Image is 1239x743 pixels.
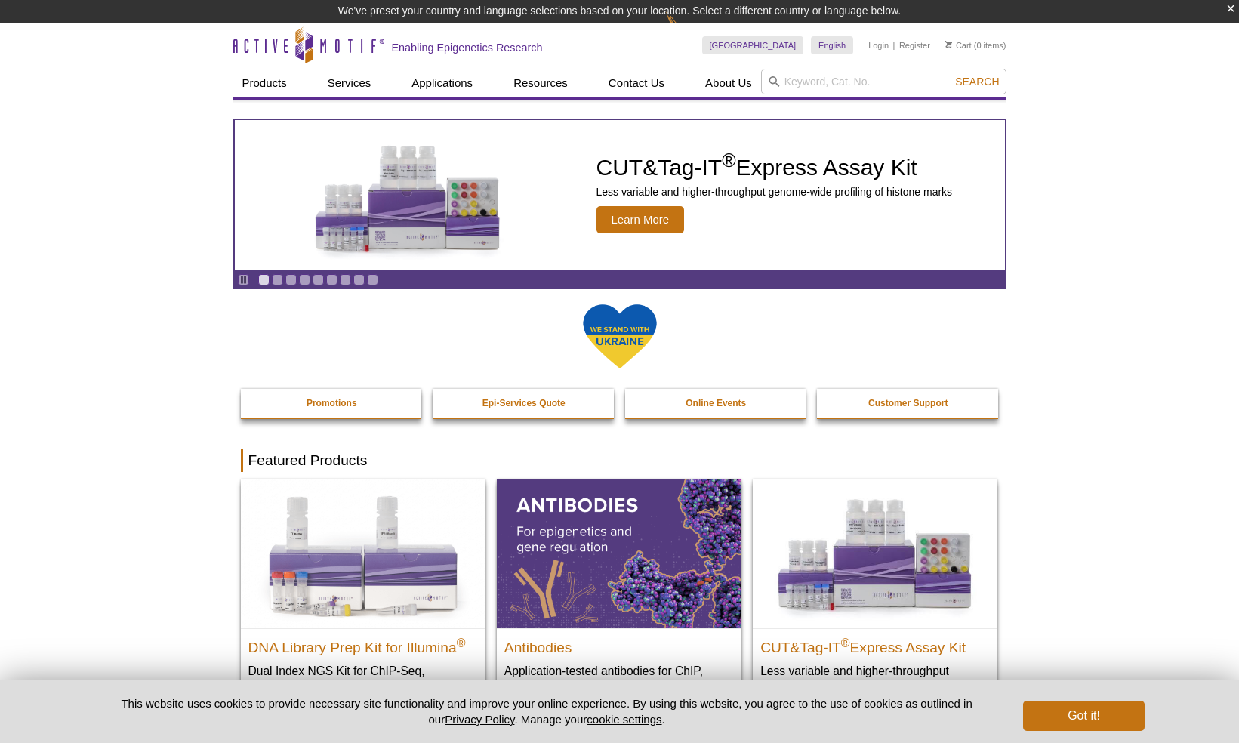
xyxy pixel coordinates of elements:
a: Go to slide 6 [326,274,337,285]
a: Services [319,69,381,97]
a: About Us [696,69,761,97]
article: CUT&Tag-IT Express Assay Kit [235,120,1005,270]
img: CUT&Tag-IT Express Assay Kit [283,112,532,278]
button: cookie settings [587,713,661,726]
span: Search [955,76,999,88]
li: | [893,36,895,54]
a: Go to slide 1 [258,274,270,285]
h2: Featured Products [241,449,999,472]
input: Keyword, Cat. No. [761,69,1006,94]
strong: Epi-Services Quote [482,398,566,408]
li: (0 items) [945,36,1006,54]
a: CUT&Tag-IT Express Assay Kit CUT&Tag-IT®Express Assay Kit Less variable and higher-throughput gen... [235,120,1005,270]
sup: ® [722,150,735,171]
p: Less variable and higher-throughput genome-wide profiling of histone marks​. [760,663,990,694]
img: Your Cart [945,41,952,48]
h2: DNA Library Prep Kit for Illumina [248,633,478,655]
img: All Antibodies [497,479,741,627]
p: Dual Index NGS Kit for ChIP-Seq, CUT&RUN, and ds methylated DNA assays. [248,663,478,709]
a: Online Events [625,389,808,418]
a: Go to slide 2 [272,274,283,285]
a: Promotions [241,389,424,418]
img: Change Here [666,11,706,47]
a: Register [899,40,930,51]
a: Go to slide 3 [285,274,297,285]
a: Resources [504,69,577,97]
a: DNA Library Prep Kit for Illumina DNA Library Prep Kit for Illumina® Dual Index NGS Kit for ChIP-... [241,479,485,723]
h2: CUT&Tag-IT Express Assay Kit [596,156,953,179]
h2: Antibodies [504,633,734,655]
a: Toggle autoplay [238,274,249,285]
sup: ® [841,636,850,649]
p: This website uses cookies to provide necessary site functionality and improve your online experie... [95,695,999,727]
a: Epi-Services Quote [433,389,615,418]
a: Contact Us [599,69,673,97]
a: Products [233,69,296,97]
img: We Stand With Ukraine [582,303,658,370]
a: Go to slide 9 [367,274,378,285]
a: Customer Support [817,389,1000,418]
a: All Antibodies Antibodies Application-tested antibodies for ChIP, CUT&Tag, and CUT&RUN. [497,479,741,708]
h2: CUT&Tag-IT Express Assay Kit [760,633,990,655]
button: Search [951,75,1003,88]
a: Applications [402,69,482,97]
img: DNA Library Prep Kit for Illumina [241,479,485,627]
p: Less variable and higher-throughput genome-wide profiling of histone marks [596,185,953,199]
a: Login [868,40,889,51]
a: Go to slide 5 [313,274,324,285]
span: Learn More [596,206,685,233]
a: Cart [945,40,972,51]
sup: ® [457,636,466,649]
h2: Enabling Epigenetics Research [392,41,543,54]
button: Got it! [1023,701,1144,731]
a: CUT&Tag-IT® Express Assay Kit CUT&Tag-IT®Express Assay Kit Less variable and higher-throughput ge... [753,479,997,708]
img: CUT&Tag-IT® Express Assay Kit [753,479,997,627]
strong: Promotions [307,398,357,408]
p: Application-tested antibodies for ChIP, CUT&Tag, and CUT&RUN. [504,663,734,694]
a: Privacy Policy [445,713,514,726]
a: Go to slide 7 [340,274,351,285]
a: Go to slide 8 [353,274,365,285]
strong: Online Events [686,398,746,408]
a: English [811,36,853,54]
a: Go to slide 4 [299,274,310,285]
strong: Customer Support [868,398,948,408]
a: [GEOGRAPHIC_DATA] [702,36,804,54]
